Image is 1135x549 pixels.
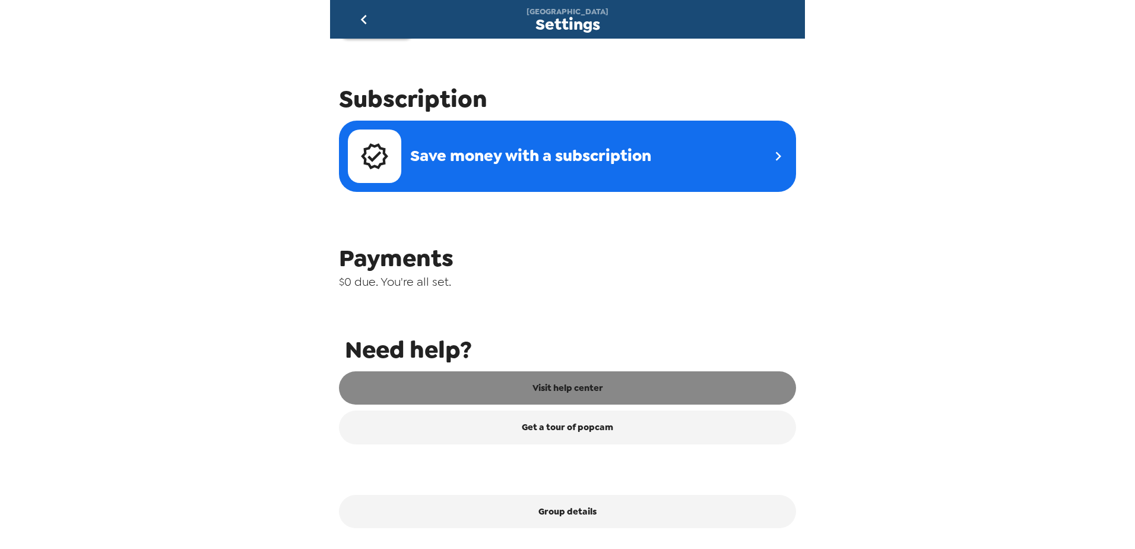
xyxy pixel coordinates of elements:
a: Get a tour of popcam [339,411,796,444]
span: Payments [339,242,796,274]
a: Save money with a subscription [339,121,796,192]
span: $0 due. You're all set. [339,274,796,289]
button: Group details [339,495,796,528]
span: Save money with a subscription [410,145,651,167]
span: [GEOGRAPHIC_DATA] [527,7,608,17]
span: Settings [535,17,600,33]
span: Subscription [339,83,796,115]
span: Need help? [345,334,796,365]
a: Visit help center [339,371,796,405]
